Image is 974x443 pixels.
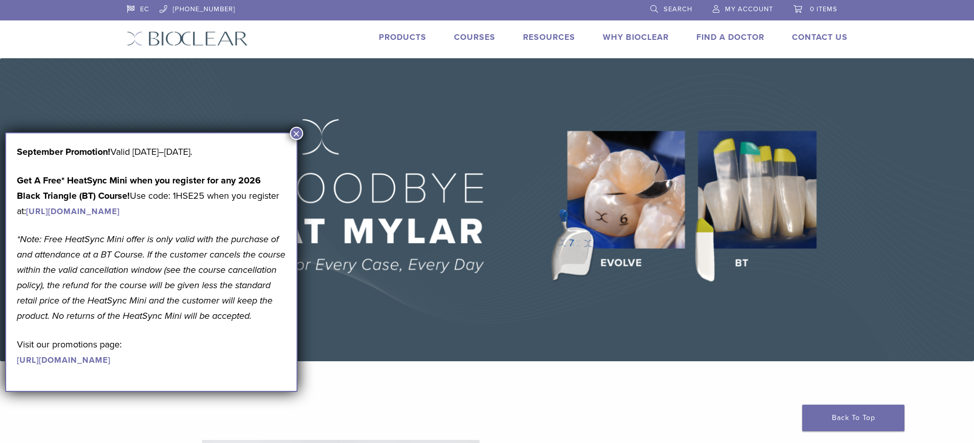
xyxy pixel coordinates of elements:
[127,31,248,46] img: Bioclear
[454,32,495,42] a: Courses
[696,32,764,42] a: Find A Doctor
[810,5,837,13] span: 0 items
[523,32,575,42] a: Resources
[725,5,773,13] span: My Account
[603,32,669,42] a: Why Bioclear
[17,234,285,321] em: *Note: Free HeatSync Mini offer is only valid with the purchase of and attendance at a BT Course....
[17,144,286,159] p: Valid [DATE]–[DATE].
[17,355,110,365] a: [URL][DOMAIN_NAME]
[664,5,692,13] span: Search
[379,32,426,42] a: Products
[17,337,286,367] p: Visit our promotions page:
[792,32,848,42] a: Contact Us
[17,173,286,219] p: Use code: 1HSE25 when you register at:
[17,175,261,201] strong: Get A Free* HeatSync Mini when you register for any 2026 Black Triangle (BT) Course!
[26,206,120,217] a: [URL][DOMAIN_NAME]
[17,146,110,157] b: September Promotion!
[802,405,904,431] a: Back To Top
[290,127,303,140] button: Close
